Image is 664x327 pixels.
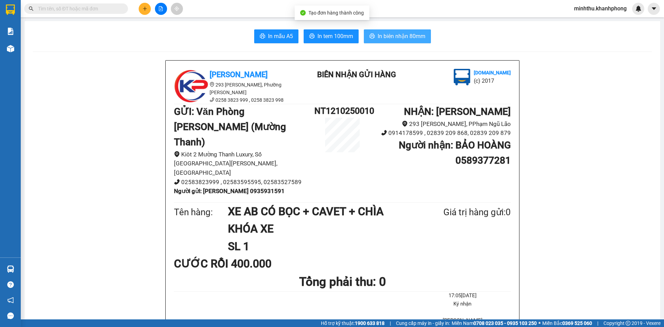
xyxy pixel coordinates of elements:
img: logo.jpg [174,69,209,103]
span: | [597,319,598,327]
span: Miền Nam [452,319,537,327]
img: icon-new-feature [635,6,642,12]
b: NHẬN : [PERSON_NAME] [404,106,511,117]
span: aim [174,6,179,11]
span: ⚪️ [538,322,541,325]
span: question-circle [7,281,14,288]
span: phone [174,179,180,185]
span: In mẫu A5 [268,32,293,40]
b: BIÊN NHẬN GỬI HÀNG [317,70,396,79]
h1: SL 1 [228,238,410,255]
span: In tem 100mm [317,32,353,40]
span: environment [174,151,180,157]
span: In biên nhận 80mm [378,32,425,40]
span: copyright [626,321,630,326]
button: aim [171,3,183,15]
span: printer [369,33,375,40]
h1: XE AB CÓ BỌC + CAVET + CHÌA KHÓA XE [228,203,410,238]
span: Tạo đơn hàng thành công [308,10,364,16]
span: caret-down [651,6,657,12]
span: minhthu.khanhphong [569,4,632,13]
li: [PERSON_NAME] [414,317,511,325]
span: message [7,312,14,319]
h1: NT1210250010 [314,104,370,118]
b: Người gửi : [PERSON_NAME] 0935931591 [174,188,285,194]
button: plus [139,3,151,15]
li: Kiôt 2 Mường Thanh Luxury, Số [GEOGRAPHIC_DATA][PERSON_NAME], [GEOGRAPHIC_DATA] [174,150,314,178]
strong: 0708 023 035 - 0935 103 250 [473,320,537,326]
button: printerIn biên nhận 80mm [364,29,431,43]
span: printer [309,33,315,40]
div: Giá trị hàng gửi: 0 [410,205,511,219]
span: Cung cấp máy in - giấy in: [396,319,450,327]
button: printerIn mẫu A5 [254,29,298,43]
input: Tìm tên, số ĐT hoặc mã đơn [38,5,120,12]
span: phone [210,97,214,102]
span: environment [210,82,214,87]
b: [DOMAIN_NAME] [474,70,511,75]
b: GỬI : Văn Phòng [PERSON_NAME] (Mường Thanh) [174,106,286,148]
span: check-circle [300,10,306,16]
span: file-add [158,6,163,11]
li: 02583823999 , 02583595595, 02583527589 [174,178,314,187]
b: Người nhận : BẢO HOÀNG 0589377281 [399,139,511,166]
button: printerIn tem 100mm [304,29,359,43]
li: Ký nhận [414,300,511,308]
img: solution-icon [7,28,14,35]
b: [PERSON_NAME] [210,70,268,79]
span: notification [7,297,14,303]
li: 0258 3823 999 , 0258 3823 998 [174,96,298,104]
div: Tên hàng: [174,205,228,219]
span: plus [142,6,147,11]
span: environment [402,121,408,127]
strong: 1900 633 818 [355,320,385,326]
span: Miền Bắc [542,319,592,327]
div: CƯỚC RỒI 400.000 [174,255,285,272]
li: 0914178599 , 02839 209 868, 02839 209 879 [370,128,511,138]
span: search [29,6,34,11]
li: 17:05[DATE] [414,292,511,300]
li: (c) 2017 [474,76,511,85]
span: printer [260,33,265,40]
h1: Tổng phải thu: 0 [174,272,511,291]
img: logo-vxr [6,4,15,15]
button: file-add [155,3,167,15]
li: 293 [PERSON_NAME], PPhạm Ngũ Lão [370,119,511,129]
span: phone [381,130,387,136]
img: warehouse-icon [7,265,14,273]
strong: 0369 525 060 [562,320,592,326]
button: caret-down [648,3,660,15]
span: Hỗ trợ kỹ thuật: [321,319,385,327]
span: | [390,319,391,327]
img: logo.jpg [454,69,470,85]
img: warehouse-icon [7,45,14,52]
li: 293 [PERSON_NAME], Phường [PERSON_NAME] [174,81,298,96]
